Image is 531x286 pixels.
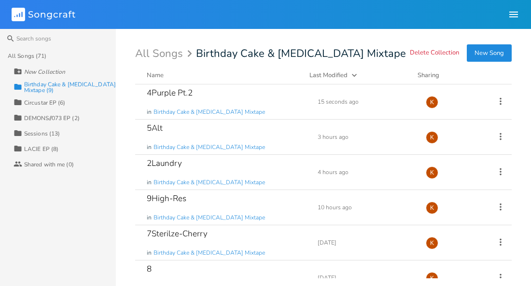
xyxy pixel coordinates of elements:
[147,71,164,80] div: Name
[426,166,438,179] div: Kat
[410,49,459,57] button: Delete Collection
[426,237,438,249] div: Kat
[24,146,58,152] div: LACIE EP (8)
[24,115,80,121] div: DEMONS//073 EP (2)
[418,70,475,80] div: Sharing
[24,131,60,136] div: Sessions (13)
[318,134,414,140] div: 3 hours ago
[154,143,265,151] span: Birthday Cake & [MEDICAL_DATA] Mixtape
[318,240,414,245] div: [DATE]
[147,70,298,80] button: Name
[147,89,193,97] div: 4Purple Pt.2
[309,70,406,80] button: Last Modified
[147,230,208,238] div: 7Sterilze-Cherry
[147,108,152,116] span: in
[147,265,152,273] div: 8
[154,249,265,257] span: Birthday Cake & [MEDICAL_DATA] Mixtape
[467,44,512,62] button: New Song
[24,100,66,106] div: Circustar EP (6)
[318,204,414,210] div: 10 hours ago
[147,194,186,203] div: 9High-Res
[196,48,406,59] span: Birthday Cake & [MEDICAL_DATA] Mixtape
[24,82,116,93] div: Birthday Cake & [MEDICAL_DATA] Mixtape (9)
[426,202,438,214] div: Kat
[318,99,414,105] div: 15 seconds ago
[147,143,152,151] span: in
[24,69,65,75] div: New Collection
[318,275,414,281] div: [DATE]
[135,49,195,58] div: All Songs
[24,162,74,167] div: Shared with me (0)
[426,96,438,109] div: Kat
[154,214,265,222] span: Birthday Cake & [MEDICAL_DATA] Mixtape
[147,124,163,132] div: 5Alt
[154,108,265,116] span: Birthday Cake & [MEDICAL_DATA] Mixtape
[8,53,46,59] div: All Songs (71)
[426,272,438,285] div: Kat
[318,169,414,175] div: 4 hours ago
[147,159,182,167] div: 2Laundry
[154,178,265,187] span: Birthday Cake & [MEDICAL_DATA] Mixtape
[309,71,348,80] div: Last Modified
[147,249,152,257] span: in
[147,178,152,187] span: in
[147,214,152,222] span: in
[426,131,438,144] div: Kat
